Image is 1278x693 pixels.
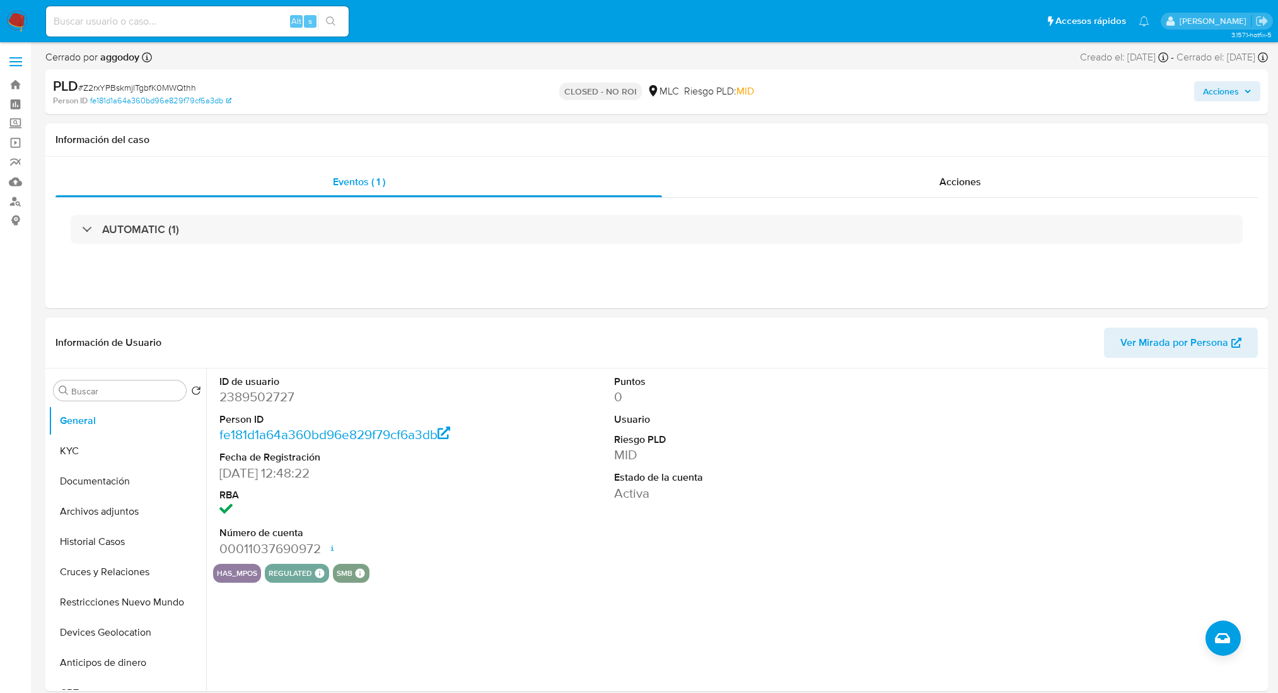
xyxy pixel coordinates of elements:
dt: Fecha de Registración [219,450,470,464]
div: AUTOMATIC (1) [71,215,1243,244]
span: Alt [291,15,301,27]
button: Restricciones Nuevo Mundo [49,587,206,617]
p: agustina.godoy@mercadolibre.com [1180,15,1251,27]
div: MLC [647,84,679,98]
span: Riesgo PLD: [684,84,754,98]
dt: Person ID [219,413,470,427]
dt: Riesgo PLD [614,433,864,447]
dt: ID de usuario [219,375,470,389]
button: regulated [269,571,312,576]
b: Person ID [53,95,88,106]
button: smb [337,571,352,576]
dd: 00011037690972 [219,540,470,558]
button: Ver Mirada por Persona [1104,328,1258,358]
dt: Usuario [614,413,864,427]
span: Acciones [939,175,981,189]
button: Devices Geolocation [49,617,206,648]
h1: Información del caso [55,134,1258,146]
b: PLD [53,76,78,96]
button: search-icon [318,13,344,30]
dd: MID [614,446,864,464]
input: Buscar usuario o caso... [46,13,349,30]
button: Historial Casos [49,527,206,557]
dd: 2389502727 [219,388,470,406]
span: Accesos rápidos [1055,14,1126,28]
h1: Información de Usuario [55,336,161,349]
button: Documentación [49,466,206,496]
dd: 0 [614,388,864,406]
button: Acciones [1194,81,1260,101]
p: CLOSED - NO ROI [559,83,642,100]
a: Notificaciones [1139,16,1149,26]
button: General [49,406,206,436]
span: Cerrado por [45,50,139,64]
span: - [1171,50,1174,64]
button: Volver al orden por defecto [191,386,201,399]
button: has_mpos [217,571,257,576]
div: Creado el: [DATE] [1080,50,1168,64]
a: fe181d1a64a360bd96e829f79cf6a3db [90,95,231,106]
dd: Activa [614,484,864,502]
button: Archivos adjuntos [49,496,206,527]
button: Buscar [59,386,69,396]
input: Buscar [71,386,181,397]
span: Ver Mirada por Persona [1120,328,1228,358]
h3: AUTOMATIC (1) [102,222,179,236]
button: Cruces y Relaciones [49,557,206,587]
dt: Puntos [614,375,864,389]
b: aggodoy [98,50,139,64]
button: KYC [49,436,206,466]
dd: [DATE] 12:48:22 [219,464,470,482]
span: # Z2rxYPBskmjlTgbfK0MWQthh [78,81,196,94]
div: Cerrado el: [DATE] [1176,50,1268,64]
span: Eventos ( 1 ) [333,175,385,189]
dt: Estado de la cuenta [614,471,864,484]
span: Acciones [1203,81,1239,101]
a: fe181d1a64a360bd96e829f79cf6a3db [219,425,451,444]
a: Salir [1255,14,1269,28]
dt: RBA [219,488,470,502]
button: Anticipos de dinero [49,648,206,678]
dt: Número de cuenta [219,526,470,540]
span: s [308,15,312,27]
span: MID [736,84,754,98]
